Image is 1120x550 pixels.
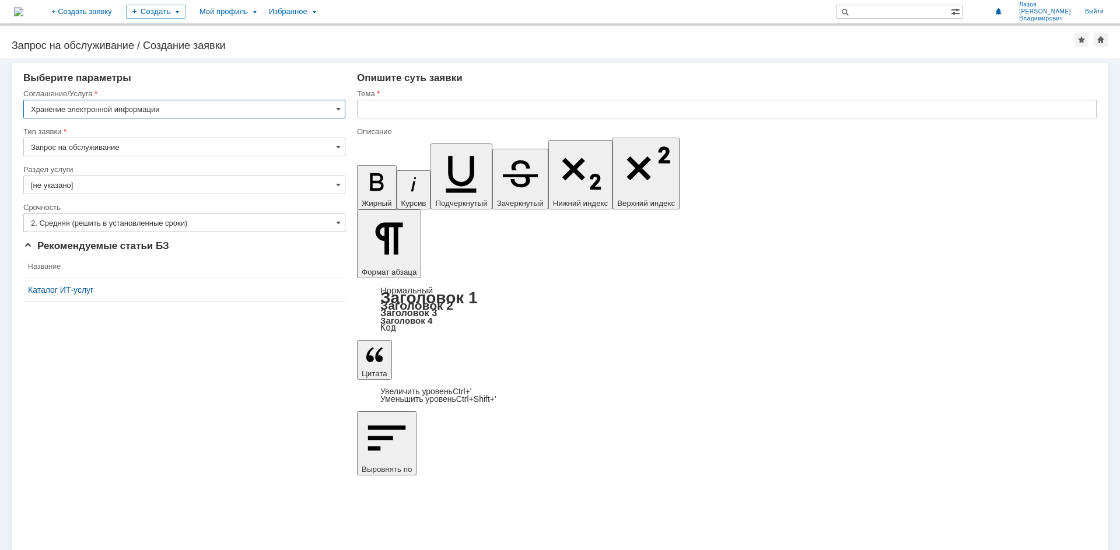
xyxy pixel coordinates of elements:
button: Цитата [357,340,392,380]
div: Соглашение/Услуга [23,90,343,97]
a: Decrease [380,394,496,404]
img: logo [14,7,23,16]
span: Подчеркнутый [435,199,487,208]
button: Подчеркнутый [430,143,492,209]
button: Нижний индекс [548,140,613,209]
button: Зачеркнутый [492,149,548,209]
a: Заголовок 4 [380,316,432,325]
button: Верхний индекс [612,138,680,209]
div: Тема [357,90,1094,97]
div: Описание [357,128,1094,135]
div: Добавить в избранное [1074,33,1088,47]
a: Заголовок 1 [380,289,478,307]
span: Опишите суть заявки [357,72,463,83]
div: Создать [126,5,185,19]
span: Формат абзаца [362,268,416,276]
span: Рекомендуемые статьи БЗ [23,240,169,251]
a: Код [380,323,396,333]
span: Владимирович [1019,15,1071,22]
button: Курсив [397,170,431,209]
a: Перейти на домашнюю страницу [14,7,23,16]
th: Название [23,255,345,278]
span: Верхний индекс [617,199,675,208]
span: Цитата [362,369,387,378]
span: Ctrl+' [453,387,472,396]
span: [PERSON_NAME] [1019,8,1071,15]
div: Формат абзаца [357,286,1097,332]
span: Лазов [1019,1,1071,8]
a: Заголовок 3 [380,307,437,318]
a: Каталог ИТ-услуг [28,285,341,295]
a: Заголовок 2 [380,299,453,312]
div: Раздел услуги [23,166,343,173]
div: Цитата [357,388,1097,403]
div: Сделать домашней страницей [1094,33,1108,47]
button: Жирный [357,165,397,209]
span: Нижний индекс [553,199,608,208]
a: Increase [380,387,472,396]
span: Курсив [401,199,426,208]
span: Расширенный поиск [951,5,963,16]
span: Ctrl+Shift+' [456,394,496,404]
span: Выберите параметры [23,72,131,83]
div: Тип заявки [23,128,343,135]
span: Выровнять по [362,465,412,474]
span: Жирный [362,199,392,208]
a: Нормальный [380,285,433,295]
div: Запрос на обслуживание / Создание заявки [12,40,1074,51]
button: Выровнять по [357,411,416,475]
button: Формат абзаца [357,209,421,278]
span: Зачеркнутый [497,199,544,208]
div: Срочность [23,204,343,211]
